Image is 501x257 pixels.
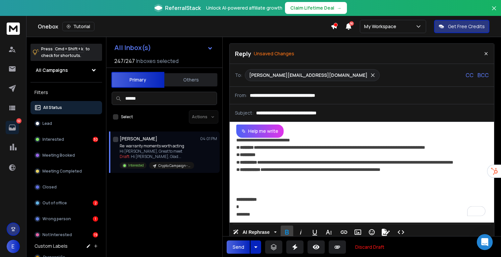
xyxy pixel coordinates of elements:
h1: All Campaigns [36,67,68,74]
p: Hi [PERSON_NAME], Great to meet [120,149,194,154]
button: E [7,240,20,253]
label: Select [121,114,133,120]
button: Signature [379,226,392,239]
p: BCC [477,71,489,79]
button: Get Free Credits [434,20,489,33]
span: ReferralStack [165,4,201,12]
p: My Workspace [364,23,399,30]
button: Others [164,73,217,87]
span: Cmd + Shift + k [54,45,84,53]
div: 19 [93,232,98,237]
p: Reply [235,49,251,58]
button: Claim Lifetime Deal→ [285,2,347,14]
span: 247 / 247 [114,57,135,65]
p: Closed [42,184,57,190]
div: Onebox [38,22,331,31]
p: Wrong person [42,216,71,222]
button: AI Rephrase [232,226,278,239]
div: 1 [93,216,98,222]
div: 2 [93,200,98,206]
a: 52 [6,121,19,134]
span: 50 [349,21,354,26]
p: From: [235,92,247,99]
button: All Status [30,101,102,114]
button: All Campaigns [30,64,102,77]
button: Discard Draft [350,240,390,254]
button: Send [227,240,250,254]
span: AI Rephrase [241,230,271,235]
button: Meeting Booked [30,149,102,162]
button: Lead [30,117,102,130]
p: Press to check for shortcuts. [41,46,90,59]
p: Interested [128,163,144,168]
button: Out of office2 [30,196,102,210]
button: Insert Image (⌘P) [352,226,364,239]
span: Draft: [120,154,130,159]
h3: Custom Labels [34,243,68,249]
p: 04:01 PM [200,136,217,141]
p: Lead [42,121,52,126]
button: Underline (⌘U) [308,226,321,239]
p: Out of office [42,200,67,206]
div: Open Intercom Messenger [477,234,493,250]
div: To enrich screen reader interactions, please activate Accessibility in Grammarly extension settings [230,138,492,223]
p: Unsaved Changes [254,50,294,57]
button: Meeting Completed [30,165,102,178]
p: [PERSON_NAME][EMAIL_ADDRESS][DOMAIN_NAME] [249,72,367,78]
h3: Filters [30,88,102,97]
button: Interested30 [30,133,102,146]
p: Subject: [235,110,253,116]
h1: All Inbox(s) [114,44,151,51]
button: Wrong person1 [30,212,102,226]
button: Insert Link (⌘K) [338,226,350,239]
p: Crypto Campaign - Row 3001 - 8561 [158,163,190,168]
button: Tutorial [62,22,94,31]
p: 52 [16,118,22,124]
button: Primary [111,72,164,88]
p: To: [235,72,242,78]
p: Unlock AI-powered affiliate growth [206,5,282,11]
p: Get Free Credits [448,23,485,30]
span: Hi [PERSON_NAME], Glad ... [131,154,181,159]
button: Close banner [490,4,498,20]
p: Interested [42,137,64,142]
div: 30 [93,137,98,142]
h1: [PERSON_NAME] [120,135,157,142]
h3: Inboxes selected [136,57,179,65]
button: Help me write [236,125,284,138]
p: Meeting Booked [42,153,75,158]
span: → [337,5,342,11]
p: Not Interested [42,232,72,237]
button: Closed [30,180,102,194]
p: All Status [43,105,62,110]
button: All Inbox(s) [109,41,218,54]
p: Meeting Completed [42,169,82,174]
p: Re: warranty moments worth acting [120,143,194,149]
button: More Text [322,226,335,239]
button: Not Interested19 [30,228,102,241]
p: CC [466,71,473,79]
button: Code View [395,226,407,239]
button: Emoticons [365,226,378,239]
